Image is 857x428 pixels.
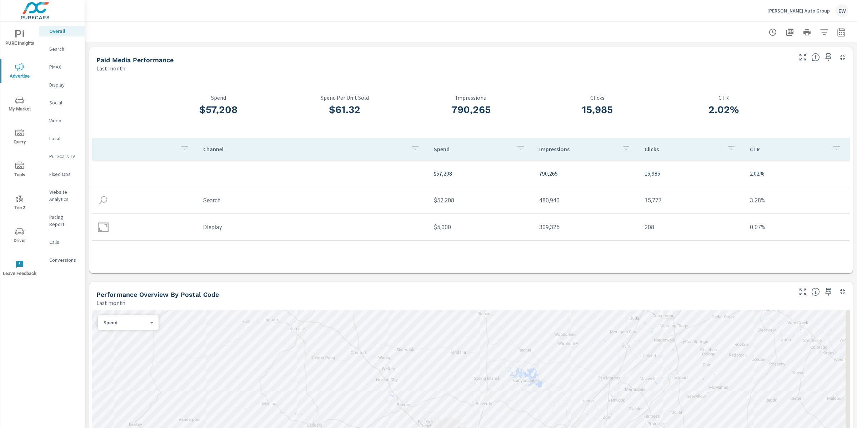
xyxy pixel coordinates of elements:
[767,8,830,14] p: [PERSON_NAME] Auto Group
[0,21,39,285] div: nav menu
[98,222,109,232] img: icon-display.svg
[39,187,85,205] div: Website Analytics
[817,25,831,39] button: Apply Filters
[197,191,428,210] td: Search
[834,25,848,39] button: Select Date Range
[823,51,834,63] span: Save this to your personalized report
[104,319,147,326] p: Spend
[49,238,79,246] p: Calls
[39,115,85,126] div: Video
[2,162,37,179] span: Tools
[96,64,125,73] p: Last month
[533,218,639,236] td: 309,325
[2,227,37,245] span: Driver
[49,135,79,142] p: Local
[2,195,37,212] span: Tier2
[408,104,534,116] h3: 790,265
[49,256,79,264] p: Conversions
[434,146,511,153] p: Spend
[49,188,79,203] p: Website Analytics
[660,94,787,101] p: CTR
[783,25,797,39] button: "Export Report to PDF"
[408,94,534,101] p: Impressions
[49,153,79,160] p: PureCars TV
[811,53,820,62] span: Understand performance metrics over the selected time range.
[2,30,37,48] span: PURE Insights
[645,169,738,178] p: 15,985
[428,191,533,210] td: $52,208
[49,28,79,35] p: Overall
[2,260,37,278] span: Leave Feedback
[823,286,834,297] span: Save this to your personalized report
[98,195,109,206] img: icon-search.svg
[98,319,153,326] div: Spend
[539,146,616,153] p: Impressions
[533,191,639,210] td: 480,940
[96,291,219,298] h5: Performance Overview By Postal Code
[660,104,787,116] h3: 2.02%
[836,4,848,17] div: EW
[282,104,408,116] h3: $61.32
[750,146,827,153] p: CTR
[39,237,85,247] div: Calls
[837,51,848,63] button: Minimize Widget
[39,212,85,230] div: Pacing Report
[155,104,282,116] h3: $57,208
[49,63,79,70] p: PMAX
[39,79,85,90] div: Display
[811,287,820,296] span: Understand performance data by postal code. Individual postal codes can be selected and expanded ...
[282,94,408,101] p: Spend Per Unit Sold
[744,191,850,210] td: 3.28%
[49,45,79,53] p: Search
[39,62,85,72] div: PMAX
[428,218,533,236] td: $5,000
[197,218,428,236] td: Display
[39,26,85,36] div: Overall
[155,94,282,101] p: Spend
[49,99,79,106] p: Social
[49,81,79,88] p: Display
[797,286,808,297] button: Make Fullscreen
[96,299,125,307] p: Last month
[534,94,661,101] p: Clicks
[797,51,808,63] button: Make Fullscreen
[434,169,528,178] p: $57,208
[539,169,633,178] p: 790,265
[645,146,721,153] p: Clicks
[534,104,661,116] h3: 15,985
[750,169,844,178] p: 2.02%
[39,169,85,179] div: Fixed Ops
[49,117,79,124] p: Video
[39,255,85,265] div: Conversions
[2,96,37,113] span: My Market
[203,146,405,153] p: Channel
[39,97,85,108] div: Social
[49,171,79,178] p: Fixed Ops
[744,218,850,236] td: 0.07%
[39,151,85,162] div: PureCars TV
[49,213,79,228] p: Pacing Report
[2,63,37,80] span: Advertise
[639,218,744,236] td: 208
[96,56,174,64] h5: Paid Media Performance
[39,44,85,54] div: Search
[837,286,848,297] button: Minimize Widget
[39,133,85,144] div: Local
[2,129,37,146] span: Query
[800,25,814,39] button: Print Report
[639,191,744,210] td: 15,777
